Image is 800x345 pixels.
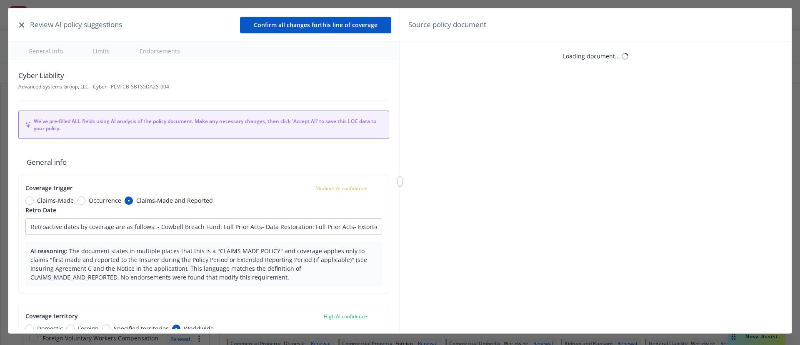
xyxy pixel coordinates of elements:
[315,185,367,192] span: Medium AI confidence
[25,312,78,320] span: Coverage territory
[78,324,99,333] span: Foreign
[25,196,34,205] input: Claims-Made
[240,17,391,33] button: Confirm all changes forthis line of coverage
[77,196,85,205] input: Occurrence
[172,325,180,333] input: Worldwide
[34,118,382,132] span: We've pre-filled ALL fields using AI analysis of the policy document. Make any necessary changes,...
[25,325,34,333] input: Domestic
[102,325,110,333] input: Specified territories
[30,247,367,281] span: The document states in multiple places that this is a "CLAIMS MADE POLICY" and coverage applies o...
[83,42,120,60] button: Limits
[563,52,620,60] div: Loading document...
[136,196,213,205] span: Claims-Made and Reported
[125,196,133,205] input: Claims-Made and Reported
[37,324,63,333] span: Domestic
[37,196,74,205] span: Claims-Made
[25,206,56,214] span: Retro Date
[30,247,67,255] span: AI reasoning:
[18,70,169,81] span: Cyber Liability
[18,149,389,176] span: General info
[324,313,367,320] span: High AI confidence
[130,42,190,60] button: Endorsements
[30,19,122,30] span: Review AI policy suggestions
[408,19,486,30] span: Source policy document
[18,83,169,90] span: Advanced Systems Group, LLC - Cyber - PLM-CB-SBTS5DA2S-004
[18,42,73,60] button: General info
[184,324,214,333] span: Worldwide
[66,325,75,333] input: Foreign
[114,324,169,333] span: Specified territories
[89,196,121,205] span: Occurrence
[25,184,72,192] span: Coverage trigger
